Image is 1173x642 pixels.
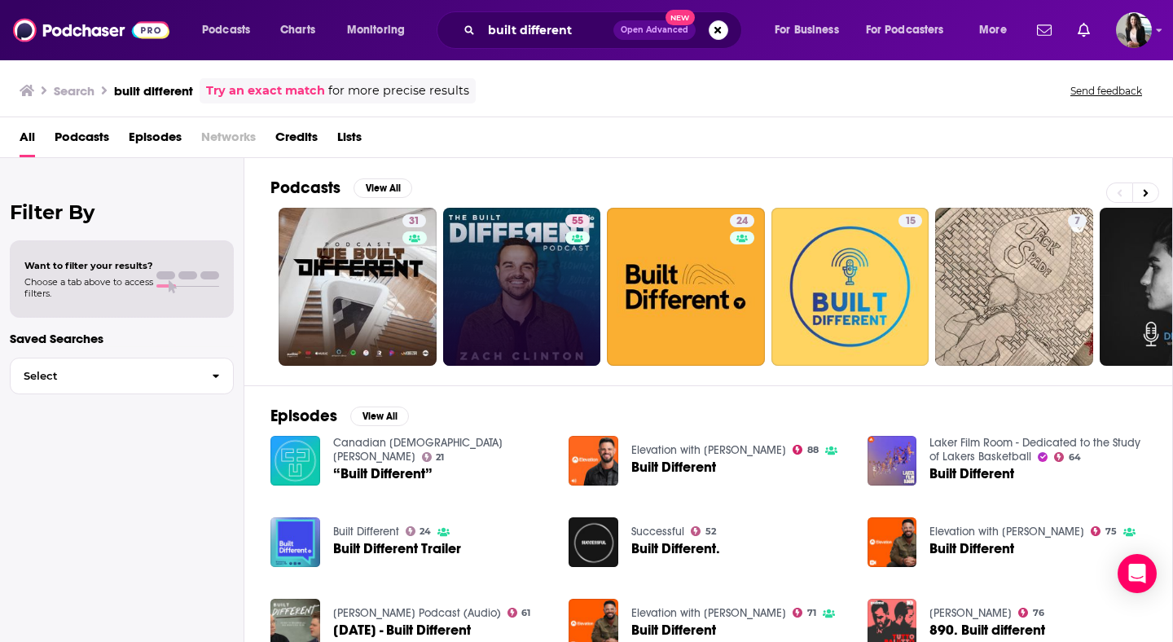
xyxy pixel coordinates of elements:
a: 24 [607,208,765,366]
span: 52 [705,528,716,535]
div: Open Intercom Messenger [1118,554,1157,593]
img: Built Different [868,436,917,486]
a: EpisodesView All [270,406,409,426]
a: Monday - Built Different [333,623,471,637]
a: 21 [422,452,445,462]
img: “Built Different” [270,436,320,486]
span: [DATE] - Built Different [333,623,471,637]
a: Built Different. [631,542,720,556]
a: 55 [565,214,590,227]
a: Canadian Church of Christ [333,436,503,464]
a: 7 [1068,214,1087,227]
p: Saved Searches [10,331,234,346]
img: Podchaser - Follow, Share and Rate Podcasts [13,15,169,46]
a: Episodes [129,124,182,157]
button: open menu [191,17,271,43]
span: 55 [572,213,583,230]
h2: Episodes [270,406,337,426]
span: 76 [1033,609,1044,617]
span: 71 [807,609,816,617]
span: Choose a tab above to access filters. [24,276,153,299]
span: Logged in as ElizabethCole [1116,12,1152,48]
a: Successful [631,525,684,539]
button: View All [350,407,409,426]
input: Search podcasts, credits, & more... [481,17,613,43]
a: Elevation with Steven Furtick [929,525,1084,539]
a: Tutto Balutto [929,606,1012,620]
img: Built Different. [569,517,618,567]
span: Networks [201,124,256,157]
a: Built Different [929,542,1014,556]
span: 75 [1105,528,1117,535]
a: 24 [730,214,754,227]
button: open menu [968,17,1027,43]
a: 7 [935,208,1093,366]
h2: Podcasts [270,178,340,198]
a: PodcastsView All [270,178,412,198]
button: View All [354,178,412,198]
span: 24 [736,213,748,230]
a: 55 [443,208,601,366]
span: Open Advanced [621,26,688,34]
h3: Search [54,83,94,99]
a: 71 [793,608,816,618]
a: 24 [406,526,432,536]
a: 15 [771,208,929,366]
span: Want to filter your results? [24,260,153,271]
a: Built Different Trailer [333,542,461,556]
a: 31 [402,214,426,227]
img: Built Different [569,436,618,486]
button: Select [10,358,234,394]
a: Show notifications dropdown [1030,16,1058,44]
a: “Built Different” [333,467,433,481]
a: Charts [270,17,325,43]
a: 61 [507,608,531,618]
a: 76 [1018,608,1044,618]
button: open menu [336,17,426,43]
a: Built Different [631,460,716,474]
span: Built Different [929,467,1014,481]
span: All [20,124,35,157]
a: 15 [898,214,922,227]
a: 31 [279,208,437,366]
button: open menu [763,17,859,43]
button: Send feedback [1065,84,1147,98]
h2: Filter By [10,200,234,224]
button: open menu [855,17,968,43]
a: Built Different [631,623,716,637]
a: Rick Renner Podcast (Audio) [333,606,501,620]
h3: built different [114,83,193,99]
span: 15 [905,213,916,230]
span: For Business [775,19,839,42]
a: 64 [1054,452,1081,462]
a: Laker Film Room - Dedicated to the Study of Lakers Basketball [929,436,1140,464]
span: 64 [1069,454,1081,461]
img: Built Different [868,517,917,567]
img: Built Different Trailer [270,517,320,567]
a: 890. Built different [929,623,1045,637]
span: New [666,10,695,25]
a: Lists [337,124,362,157]
a: 75 [1091,526,1117,536]
span: 21 [436,454,444,461]
a: Try an exact match [206,81,325,100]
a: Credits [275,124,318,157]
a: Elevation with Steven Furtick [631,443,786,457]
a: Podcasts [55,124,109,157]
img: User Profile [1116,12,1152,48]
a: Show notifications dropdown [1071,16,1096,44]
